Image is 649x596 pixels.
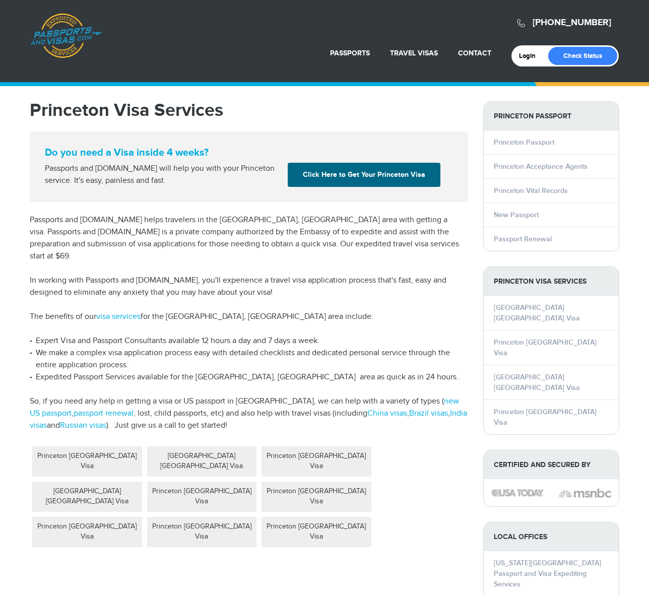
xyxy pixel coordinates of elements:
strong: Do you need a Visa inside 4 weeks? [45,147,453,159]
a: Travel Visas [390,49,438,57]
div: Princeton [GEOGRAPHIC_DATA] Visa [32,446,142,477]
a: passport renewal [74,409,134,418]
div: [GEOGRAPHIC_DATA] [GEOGRAPHIC_DATA] Visa [32,482,142,512]
strong: Princeton Passport [484,102,619,130]
a: Click Here to Get Your Princeton Visa [288,163,440,187]
p: The benefits of our for the [GEOGRAPHIC_DATA], [GEOGRAPHIC_DATA] area include: [30,311,468,323]
a: Princeton [GEOGRAPHIC_DATA] Visa [494,338,597,357]
li: Expedited Passport Services available for the [GEOGRAPHIC_DATA], [GEOGRAPHIC_DATA] area as quick ... [30,371,468,383]
a: India visas [30,409,467,430]
div: Passports and [DOMAIN_NAME] will help you with your Princeton service. It's easy, painless and fast. [41,163,284,187]
a: China visas [367,409,407,418]
a: Princeton Passport [494,138,554,147]
strong: Certified and Secured by [484,450,619,479]
a: Brazil visas [409,409,448,418]
img: image description [559,487,611,499]
a: [GEOGRAPHIC_DATA] [GEOGRAPHIC_DATA] Visa [494,303,580,322]
a: Contact [458,49,491,57]
a: Princeton [GEOGRAPHIC_DATA] Visa [494,408,597,427]
h1: Princeton Visa Services [30,101,468,119]
div: Princeton [GEOGRAPHIC_DATA] Visa [262,446,371,477]
div: Princeton [GEOGRAPHIC_DATA] Visa [262,482,371,512]
a: New Passport [494,211,539,219]
a: [US_STATE][GEOGRAPHIC_DATA] Passport and Visa Expediting Services [494,559,601,588]
a: Passports & [DOMAIN_NAME] [30,13,102,58]
div: [GEOGRAPHIC_DATA] [GEOGRAPHIC_DATA] Visa [147,446,257,477]
strong: Princeton Visa Services [484,267,619,296]
div: Princeton [GEOGRAPHIC_DATA] Visa [147,482,257,512]
a: Passports [330,49,370,57]
a: [GEOGRAPHIC_DATA] [GEOGRAPHIC_DATA] Visa [494,373,580,392]
a: Login [519,52,543,60]
a: Check Status [548,47,617,65]
li: Expert Visa and Passport Consultants available 12 hours a day and 7 days a week. [30,335,468,347]
a: Passport Renewal [494,235,552,243]
a: new US passport [30,396,459,418]
a: [PHONE_NUMBER] [533,17,611,28]
strong: LOCAL OFFICES [484,522,619,551]
p: So, if you need any help in getting a visa or US passport in [GEOGRAPHIC_DATA], we can help with ... [30,395,468,432]
div: Princeton [GEOGRAPHIC_DATA] Visa [262,517,371,547]
a: visa services [96,312,141,321]
div: Princeton [GEOGRAPHIC_DATA] Visa [32,517,142,547]
img: image description [491,489,544,496]
a: Russian visas [60,421,106,430]
a: Princeton Acceptance Agents [494,162,588,171]
div: Princeton [GEOGRAPHIC_DATA] Visa [147,517,257,547]
li: We make a complex visa application process easy with detailed checklists and dedicated personal s... [30,347,468,371]
p: Passports and [DOMAIN_NAME] helps travelers in the [GEOGRAPHIC_DATA], [GEOGRAPHIC_DATA] area with... [30,214,468,262]
p: In working with Passports and [DOMAIN_NAME], you'll experience a travel visa application process ... [30,275,468,299]
a: Princeton Vital Records [494,186,568,195]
